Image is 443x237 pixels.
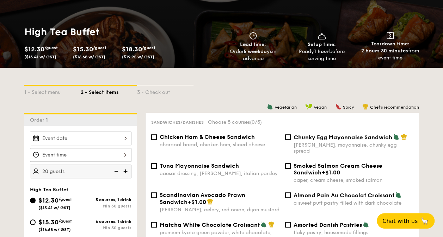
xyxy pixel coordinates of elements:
[93,45,106,50] span: /guest
[81,86,137,96] div: 2 - Select items
[160,162,239,169] span: Tuna Mayonnaise Sandwich
[81,197,131,202] div: 5 courses, 1 drink
[160,192,245,205] span: Scandinavian Avocado Prawn Sandwich
[294,162,382,176] span: Smoked Salmon Cream Cheese Sandwich
[30,117,51,123] span: Order 1
[294,192,394,199] span: Almond Pain Au Chocolat Croissant
[294,230,413,236] div: flaky pastry, housemade fillings
[160,222,260,228] span: Matcha White Chocolate Croissant
[377,213,435,229] button: Chat with us🦙
[290,48,353,62] div: Ready before serving time
[24,86,81,96] div: 1 - Select menu
[81,219,131,224] div: 6 courses, 1 drink
[73,45,93,53] span: $15.30
[160,142,279,148] div: charcoal bread, chicken ham, sliced cheese
[30,148,131,162] input: Event time
[244,49,272,55] strong: 5 weekdays
[335,103,342,110] img: icon-spicy.37a8142b.svg
[30,132,131,145] input: Event date
[208,119,262,125] span: Choose 5 courses
[24,26,219,38] h1: High Tea Buffet
[321,169,340,176] span: +$1.00
[122,55,154,59] span: ($19.95 w/ GST)
[361,48,408,54] strong: 2 hours 30 minutes
[250,119,262,125] span: (0/5)
[30,165,131,178] input: Number of guests
[305,103,312,110] img: icon-vegan.f8ff3823.svg
[267,103,273,110] img: icon-vegetarian.fe4039eb.svg
[151,120,204,125] span: Sandwiches/Danishes
[362,103,369,110] img: icon-chef-hat.a58ddaea.svg
[44,45,58,50] span: /guest
[294,142,413,154] div: [PERSON_NAME], mayonnaise, chunky egg spread
[294,222,362,228] span: Assorted Danish Pastries
[294,177,413,183] div: caper, cream cheese, smoked salmon
[285,192,291,198] input: Almond Pain Au Chocolat Croissanta sweet puff pastry filled with dark chocolate
[30,187,68,193] span: High Tea Buffet
[38,227,71,232] span: ($16.68 w/ GST)
[285,222,291,228] input: Assorted Danish Pastriesflaky pastry, housemade fillings
[285,163,291,169] input: Smoked Salmon Cream Cheese Sandwich+$1.00caper, cream cheese, smoked salmon
[240,41,266,47] span: Lead time:
[160,134,255,140] span: Chicken Ham & Cheese Sandwich
[151,222,157,228] input: Matcha White Chocolate Croissantpremium kyoto green powder, white chocolate, croissant
[294,200,413,206] div: a sweet puff pastry filled with dark chocolate
[387,32,394,39] img: icon-teardown.65201eee.svg
[151,192,157,198] input: Scandinavian Avocado Prawn Sandwich+$1.00[PERSON_NAME], celery, red onion, dijon mustard
[260,221,267,228] img: icon-vegetarian.fe4039eb.svg
[59,197,72,202] span: /guest
[38,218,59,226] span: $15.30
[285,134,291,140] input: Chunky Egg Mayonnaise Sandwich[PERSON_NAME], mayonnaise, chunky egg spread
[370,105,419,110] span: Chef's recommendation
[316,32,327,40] img: icon-dish.430c3a2e.svg
[382,218,418,224] span: Chat with us
[137,86,193,96] div: 3 - Check out
[395,192,401,198] img: icon-vegetarian.fe4039eb.svg
[248,32,258,40] img: icon-clock.2db775ea.svg
[110,165,121,178] img: icon-reduce.1d2dbef1.svg
[38,205,70,210] span: ($13.41 w/ GST)
[275,105,297,110] span: Vegetarian
[151,163,157,169] input: Tuna Mayonnaise Sandwichcaesar dressing, [PERSON_NAME], italian parsley
[81,204,131,209] div: Min 30 guests
[151,134,157,140] input: Chicken Ham & Cheese Sandwichcharcoal bread, chicken ham, sliced cheese
[160,207,279,213] div: [PERSON_NAME], celery, red onion, dijon mustard
[24,55,56,59] span: ($13.41 w/ GST)
[314,49,329,55] strong: 1 hour
[30,198,36,203] input: $12.30/guest($13.41 w/ GST)5 courses, 1 drinkMin 30 guests
[59,219,72,224] span: /guest
[308,41,336,47] span: Setup time:
[401,134,407,140] img: icon-chef-hat.a58ddaea.svg
[207,198,213,205] img: icon-chef-hat.a58ddaea.svg
[121,165,131,178] img: icon-add.58712e84.svg
[343,105,354,110] span: Spicy
[24,45,44,53] span: $12.30
[122,45,142,53] span: $18.30
[38,197,59,204] span: $12.30
[81,225,131,230] div: Min 30 guests
[359,47,422,62] div: from event time
[268,221,275,228] img: icon-chef-hat.a58ddaea.svg
[142,45,155,50] span: /guest
[314,105,327,110] span: Vegan
[294,134,392,141] span: Chunky Egg Mayonnaise Sandwich
[187,199,206,205] span: +$1.00
[393,134,399,140] img: icon-vegetarian.fe4039eb.svg
[420,217,429,225] span: 🦙
[73,55,105,59] span: ($16.68 w/ GST)
[222,48,285,62] div: Order in advance
[363,221,369,228] img: icon-vegetarian.fe4039eb.svg
[160,171,279,177] div: caesar dressing, [PERSON_NAME], italian parsley
[371,41,410,47] span: Teardown time:
[30,219,36,225] input: $15.30/guest($16.68 w/ GST)6 courses, 1 drinkMin 30 guests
